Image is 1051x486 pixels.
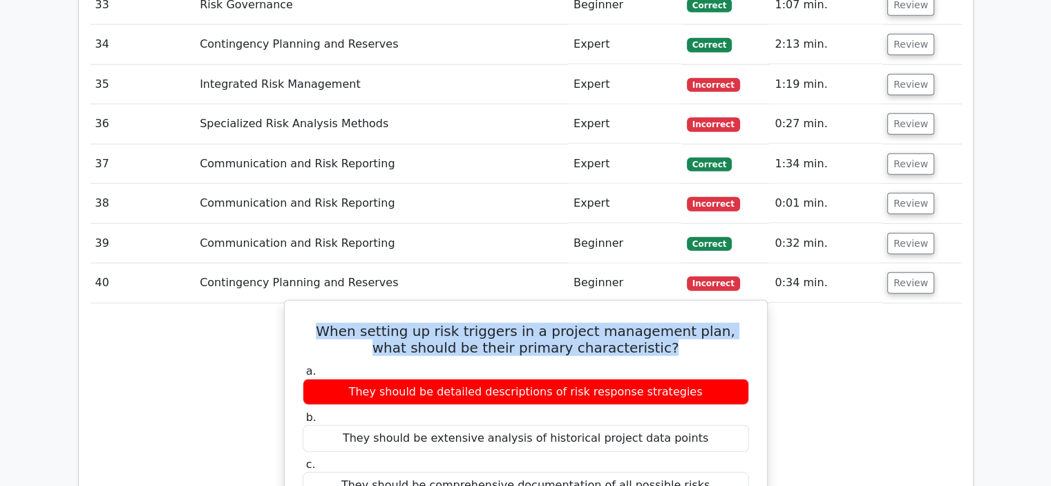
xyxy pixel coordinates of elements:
td: Contingency Planning and Reserves [194,25,568,64]
td: 40 [90,263,195,303]
h5: When setting up risk triggers in a project management plan, what should be their primary characte... [301,323,750,356]
button: Review [887,193,934,214]
td: 37 [90,144,195,184]
button: Review [887,153,934,175]
button: Review [887,113,934,135]
td: 2:13 min. [769,25,882,64]
td: Beginner [568,224,681,263]
span: a. [306,364,316,377]
td: Communication and Risk Reporting [194,144,568,184]
td: Communication and Risk Reporting [194,224,568,263]
td: 0:32 min. [769,224,882,263]
span: Correct [687,38,732,52]
span: Correct [687,237,732,251]
span: Incorrect [687,277,740,290]
button: Review [887,272,934,294]
span: Incorrect [687,78,740,92]
span: b. [306,411,316,424]
td: Communication and Risk Reporting [194,184,568,223]
td: Integrated Risk Management [194,65,568,104]
td: 0:27 min. [769,104,882,144]
button: Review [887,233,934,254]
td: Expert [568,144,681,184]
td: 1:34 min. [769,144,882,184]
button: Review [887,74,934,95]
td: Specialized Risk Analysis Methods [194,104,568,144]
td: 38 [90,184,195,223]
td: 0:34 min. [769,263,882,303]
td: 35 [90,65,195,104]
td: Expert [568,104,681,144]
td: Expert [568,65,681,104]
td: Expert [568,25,681,64]
td: 36 [90,104,195,144]
span: Incorrect [687,118,740,131]
div: They should be extensive analysis of historical project data points [303,425,749,452]
span: c. [306,458,316,471]
td: Expert [568,184,681,223]
div: They should be detailed descriptions of risk response strategies [303,379,749,406]
td: 39 [90,224,195,263]
button: Review [887,34,934,55]
span: Incorrect [687,197,740,211]
td: 0:01 min. [769,184,882,223]
td: 34 [90,25,195,64]
span: Correct [687,158,732,171]
td: 1:19 min. [769,65,882,104]
td: Contingency Planning and Reserves [194,263,568,303]
td: Beginner [568,263,681,303]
